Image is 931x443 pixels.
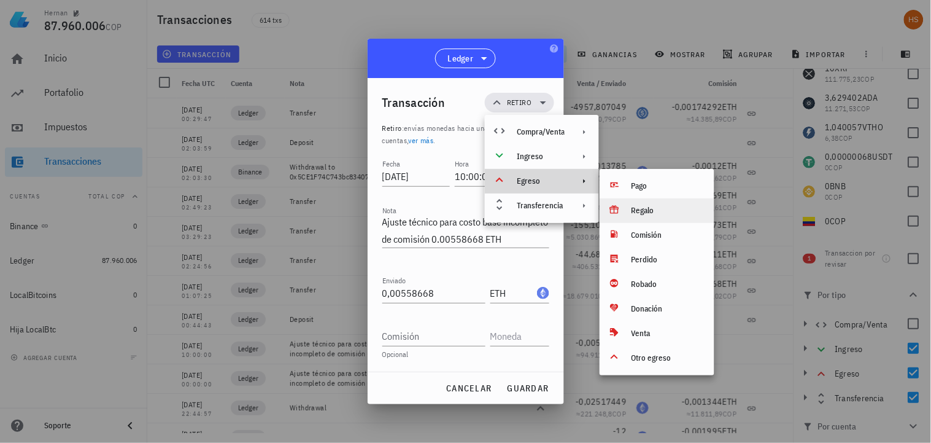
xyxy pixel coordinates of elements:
div: Compra/Venta [485,120,599,144]
span: Ledger [448,52,474,65]
label: Fecha [382,159,400,168]
div: Donación [632,304,705,314]
button: cancelar [441,377,496,399]
input: Moneda [490,283,535,303]
div: ETH-icon [537,287,549,299]
div: Transferencia [517,201,565,211]
span: Retiro [382,123,402,133]
input: Moneda [490,326,547,346]
span: Retiro [507,96,531,109]
span: guardar [507,383,549,394]
a: ver más [409,136,434,145]
label: Hora [455,159,469,168]
div: Robado [632,280,705,289]
p: : [382,122,549,147]
div: Egreso [485,169,599,194]
div: Venta [632,329,705,339]
div: Ingreso [517,152,565,162]
div: Perdido [632,255,705,265]
button: guardar [502,377,554,399]
span: envías monedas hacia una de tus propias cuentas, . [382,123,536,145]
div: Ingreso [485,144,599,169]
div: Opcional [382,351,549,358]
label: Nota [382,206,396,215]
div: Transacción [382,93,446,112]
span: cancelar [446,383,492,394]
div: Pago [632,181,705,191]
div: Otro egreso [632,353,705,363]
label: Enviado [382,276,406,285]
div: Compra/Venta [517,127,565,137]
div: Egreso [517,176,565,186]
div: Comisión [632,230,705,240]
div: Transferencia [485,194,599,218]
div: Regalo [632,206,705,216]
